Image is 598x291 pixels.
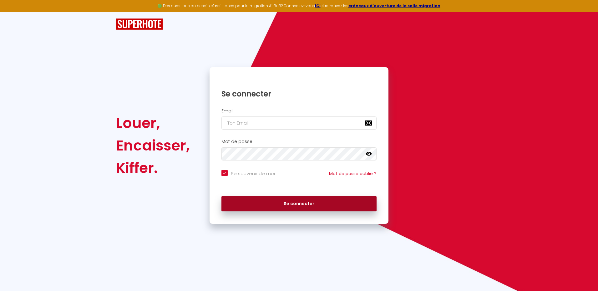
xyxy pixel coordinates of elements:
[221,116,377,130] input: Ton Email
[221,139,377,144] h2: Mot de passe
[221,89,377,99] h1: Se connecter
[329,170,377,177] a: Mot de passe oublié ?
[116,157,190,179] div: Kiffer.
[315,3,321,8] a: ICI
[5,2,24,21] button: Ouvrir le widget de chat LiveChat
[348,3,440,8] a: créneaux d'ouverture de la salle migration
[116,134,190,157] div: Encaisser,
[221,108,377,114] h2: Email
[116,112,190,134] div: Louer,
[116,18,163,30] img: SuperHote logo
[221,196,377,212] button: Se connecter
